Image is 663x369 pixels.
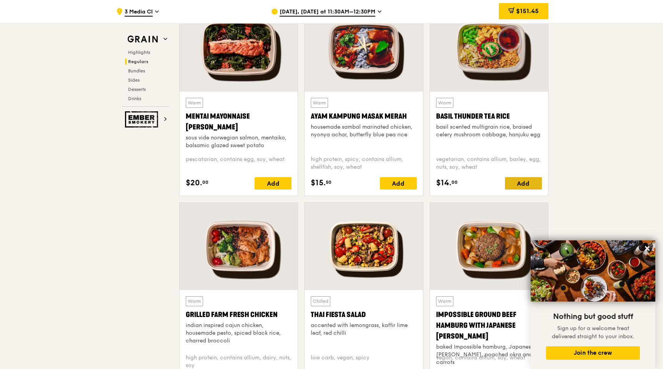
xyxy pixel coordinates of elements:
img: DSC07876-Edit02-Large.jpeg [531,240,655,302]
span: 3 Media Cl [125,8,153,17]
button: Close [641,242,653,255]
span: Desserts [128,87,146,92]
div: Basil Thunder Tea Rice [436,111,542,122]
div: basil scented multigrain rice, braised celery mushroom cabbage, hanjuku egg [436,123,542,139]
div: indian inspired cajun chicken, housemade pesto, spiced black rice, charred broccoli [186,322,292,345]
div: Grilled Farm Fresh Chicken [186,309,292,320]
div: Warm [311,98,328,108]
span: Regulars [128,59,148,64]
span: Highlights [128,50,150,55]
div: Impossible Ground Beef Hamburg with Japanese [PERSON_NAME] [436,309,542,342]
div: Mentai Mayonnaise [PERSON_NAME] [186,111,292,133]
div: pescatarian, contains egg, soy, wheat [186,156,292,171]
div: Add [505,177,542,190]
span: 00 [451,179,458,185]
span: $15. [311,177,326,189]
span: $20. [186,177,202,189]
span: [DATE], [DATE] at 11:30AM–12:30PM [280,8,375,17]
img: Ember Smokery web logo [125,111,160,127]
span: $14. [436,177,451,189]
div: Warm [186,98,203,108]
span: $151.45 [516,7,539,15]
span: Drinks [128,96,141,101]
div: Thai Fiesta Salad [311,309,416,320]
div: accented with lemongrass, kaffir lime leaf, red chilli [311,322,416,337]
div: Chilled [311,296,330,306]
div: Warm [436,98,453,108]
div: Warm [186,296,203,306]
span: Nothing but good stuff [553,312,633,321]
div: Ayam Kampung Masak Merah [311,111,416,122]
div: baked Impossible hamburg, Japanese [PERSON_NAME], poached okra and carrots [436,343,542,366]
span: Sides [128,77,140,83]
div: Warm [436,296,453,306]
span: Sign up for a welcome treat delivered straight to your inbox. [552,325,634,340]
div: housemade sambal marinated chicken, nyonya achar, butterfly blue pea rice [311,123,416,139]
span: 50 [326,179,331,185]
button: Join the crew [546,346,640,360]
span: 00 [202,179,208,185]
div: high protein, spicy, contains allium, shellfish, soy, wheat [311,156,416,171]
div: Add [255,177,292,190]
div: sous vide norwegian salmon, mentaiko, balsamic glazed sweet potato [186,134,292,149]
div: Add [380,177,417,190]
span: Bundles [128,68,145,74]
div: vegetarian, contains allium, barley, egg, nuts, soy, wheat [436,156,542,171]
img: Grain web logo [125,32,160,46]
